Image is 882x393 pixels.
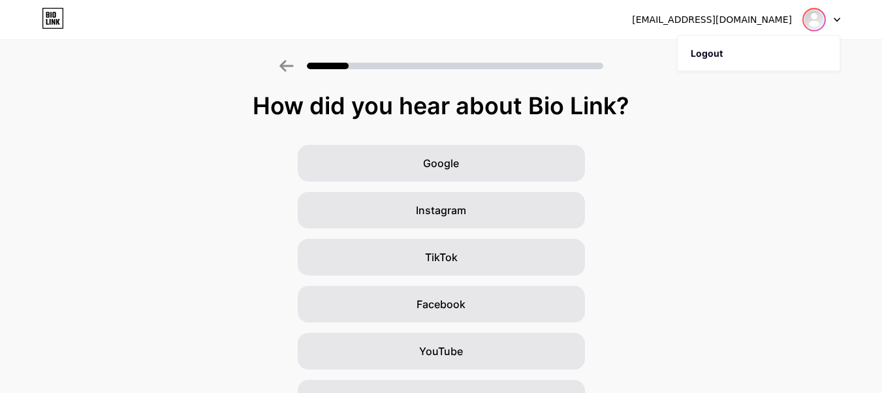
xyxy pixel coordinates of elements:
[417,296,465,312] span: Facebook
[7,93,875,119] div: How did you hear about Bio Link?
[423,155,459,171] span: Google
[419,343,463,359] span: YouTube
[678,36,840,71] li: Logout
[632,13,792,27] div: [EMAIL_ADDRESS][DOMAIN_NAME]
[804,9,825,30] img: ajikuncoro
[425,249,458,265] span: TikTok
[416,202,466,218] span: Instagram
